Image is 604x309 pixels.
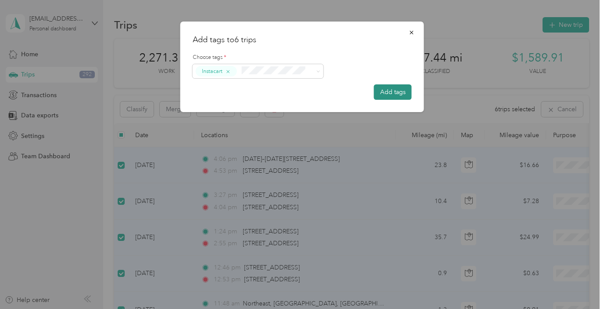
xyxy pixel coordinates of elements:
[193,54,412,62] label: Choose tags
[193,34,412,46] h2: Add tags to 6 trips
[196,66,237,77] button: Instacart
[374,84,412,100] button: Add tags
[202,67,223,75] span: Instacart
[555,260,604,309] iframe: Everlance-gr Chat Button Frame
